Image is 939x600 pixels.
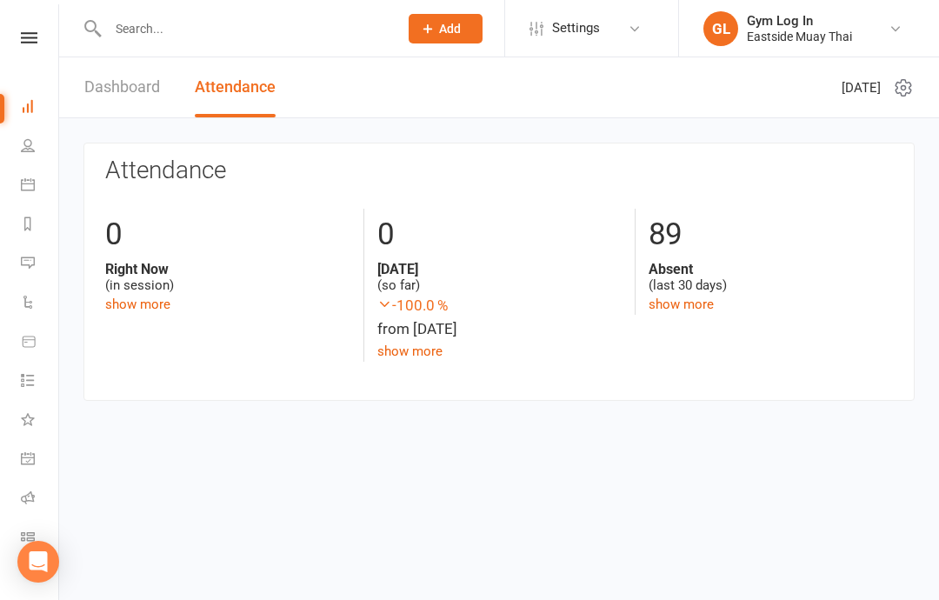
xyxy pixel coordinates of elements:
[21,206,60,245] a: Reports
[377,294,622,341] div: from [DATE]
[105,261,350,294] div: (in session)
[377,261,622,294] div: (so far)
[552,9,600,48] span: Settings
[21,128,60,167] a: People
[747,29,852,44] div: Eastside Muay Thai
[21,519,60,558] a: Class kiosk mode
[105,209,350,261] div: 0
[21,402,60,441] a: What's New
[105,261,350,277] strong: Right Now
[377,294,622,317] span: -100.0 %
[649,261,893,277] strong: Absent
[439,22,461,36] span: Add
[21,323,60,363] a: Product Sales
[105,157,893,184] h3: Attendance
[84,57,160,117] a: Dashboard
[21,167,60,206] a: Calendar
[649,261,893,294] div: (last 30 days)
[21,480,60,519] a: Roll call kiosk mode
[377,261,622,277] strong: [DATE]
[17,541,59,583] div: Open Intercom Messenger
[649,209,893,261] div: 89
[703,11,738,46] div: GL
[103,17,386,41] input: Search...
[21,89,60,128] a: Dashboard
[842,77,881,98] span: [DATE]
[409,14,483,43] button: Add
[377,343,443,359] a: show more
[195,57,276,117] a: Attendance
[21,441,60,480] a: General attendance kiosk mode
[377,209,622,261] div: 0
[105,297,170,312] a: show more
[649,297,714,312] a: show more
[747,13,852,29] div: Gym Log In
